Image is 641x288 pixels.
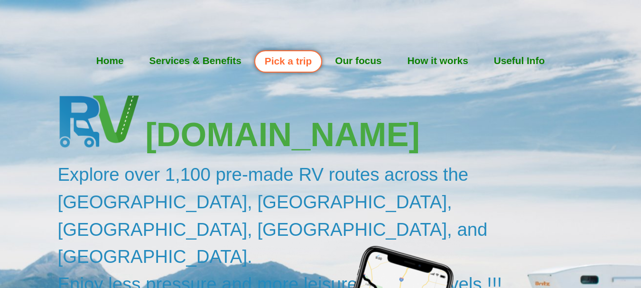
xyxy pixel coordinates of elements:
[145,118,600,151] h3: [DOMAIN_NAME]
[84,49,137,73] a: Home
[322,49,394,73] a: Our focus
[46,49,596,73] nav: Menu
[481,49,557,73] a: Useful Info
[394,49,481,73] a: How it works
[254,50,322,73] a: Pick a trip
[137,49,254,73] a: Services & Benefits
